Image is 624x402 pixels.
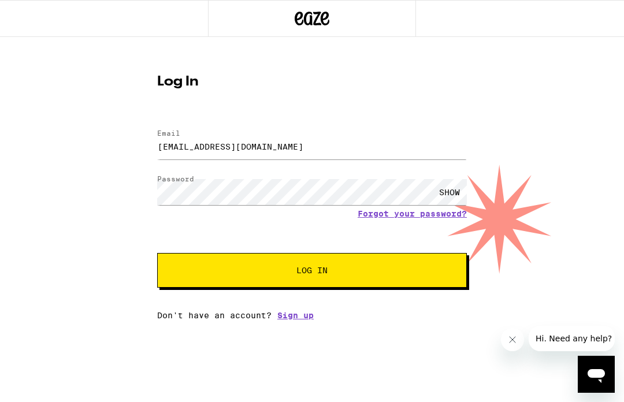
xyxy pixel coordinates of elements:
label: Password [157,175,194,183]
a: Forgot your password? [358,209,467,218]
input: Email [157,133,467,159]
div: Don't have an account? [157,311,467,320]
iframe: Message from company [529,326,615,351]
iframe: Button to launch messaging window [578,356,615,393]
span: Log In [296,266,328,274]
h1: Log In [157,75,467,89]
div: SHOW [432,179,467,205]
iframe: Close message [501,328,524,351]
button: Log In [157,253,467,288]
a: Sign up [277,311,314,320]
label: Email [157,129,180,137]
